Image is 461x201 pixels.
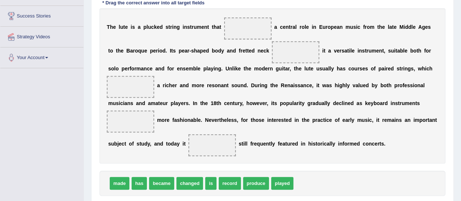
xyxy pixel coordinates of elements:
b: h [422,66,425,71]
b: t [283,66,285,71]
b: l [329,66,331,71]
b: k [235,66,238,71]
b: n [270,66,273,71]
b: a [274,24,277,30]
b: r [367,48,368,54]
b: B [126,48,130,54]
b: n [229,66,233,71]
b: e [261,48,263,54]
b: a [389,24,392,30]
b: t [108,48,110,54]
b: i [358,48,359,54]
b: t [247,48,249,54]
b: h [194,48,197,54]
b: e [182,48,185,54]
b: t [243,66,245,71]
b: m [192,82,196,88]
b: e [265,66,268,71]
b: , [290,66,291,71]
b: e [157,24,160,30]
b: e [413,24,415,30]
b: e [249,66,251,71]
b: i [384,66,386,71]
b: g [177,24,180,30]
b: m [254,66,258,71]
b: u [194,24,197,30]
b: p [150,48,153,54]
b: d [408,24,411,30]
a: Success Stories [0,6,83,24]
b: i [403,66,405,71]
b: u [322,66,325,71]
b: i [214,66,215,71]
b: n [180,66,183,71]
b: o [426,48,429,54]
b: t [324,48,325,54]
b: l [295,24,297,30]
b: e [144,48,147,54]
b: o [196,82,199,88]
b: a [285,66,288,71]
b: l [232,66,234,71]
b: a [325,66,328,71]
b: u [306,66,309,71]
b: c [358,24,360,30]
b: r [429,48,431,54]
b: o [351,66,355,71]
b: h [296,66,299,71]
b: h [337,66,340,71]
b: e [405,48,407,54]
b: r [192,24,194,30]
b: e [394,24,396,30]
a: Your Account [0,47,83,66]
b: , [384,48,385,54]
b: b [400,48,403,54]
b: a [340,66,343,71]
b: t [245,48,247,54]
b: y [211,66,214,71]
b: g [276,66,279,71]
b: a [197,48,200,54]
b: a [130,48,133,54]
b: n [173,24,177,30]
b: p [331,24,334,30]
b: U [226,66,229,71]
b: l [403,48,405,54]
b: y [221,48,224,54]
b: e [150,66,153,71]
span: Drop target [107,76,154,98]
b: d [163,48,166,54]
b: r [268,66,270,71]
b: e [125,24,128,30]
b: l [304,66,306,71]
b: e [283,24,286,30]
b: d [233,48,236,54]
b: u [316,66,320,71]
b: m [188,66,193,71]
b: o [371,66,374,71]
b: n [230,48,233,54]
b: t [168,24,170,30]
b: u [141,48,144,54]
b: t [171,48,173,54]
b: e [425,24,428,30]
b: i [158,48,159,54]
b: i [282,66,283,71]
b: b [410,48,413,54]
b: u [148,24,151,30]
b: u [368,48,372,54]
b: a [216,24,219,30]
b: t [395,48,397,54]
b: o [135,48,138,54]
b: l [146,24,148,30]
b: c [348,66,351,71]
b: s [132,24,135,30]
b: m [136,66,141,71]
b: m [197,24,201,30]
b: n [215,66,218,71]
b: e [298,66,301,71]
b: r [340,48,341,54]
b: i [165,82,166,88]
b: o [259,66,262,71]
b: t [123,24,125,30]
